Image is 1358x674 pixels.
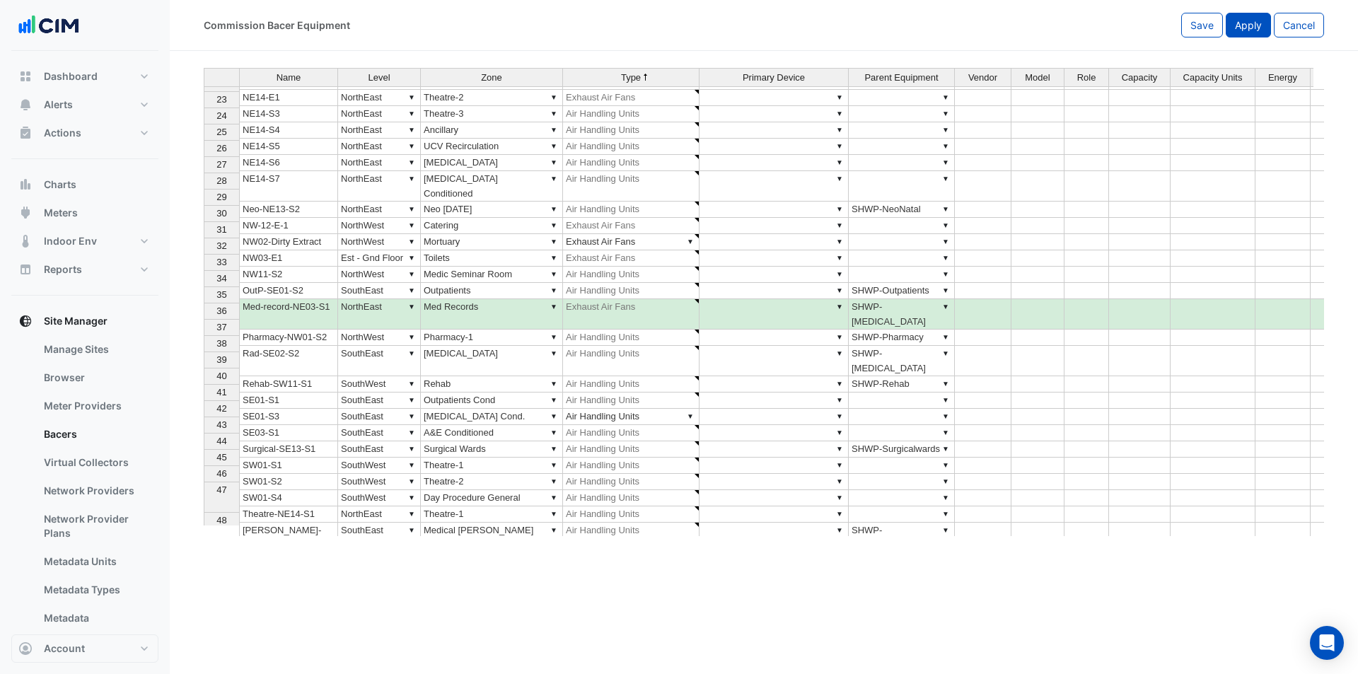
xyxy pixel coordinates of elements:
[406,299,417,314] div: ▼
[421,441,563,458] td: Surgical Wards
[563,122,700,139] td: Air Handling Units
[11,255,158,284] button: Reports
[548,171,559,186] div: ▼
[548,441,559,456] div: ▼
[18,178,33,192] app-icon: Charts
[338,171,421,202] td: NorthEast
[1226,13,1271,37] button: Apply
[563,155,700,171] td: Air Handling Units
[216,110,226,121] span: 24
[834,346,845,361] div: ▼
[406,474,417,489] div: ▼
[940,458,951,472] div: ▼
[940,106,951,121] div: ▼
[239,409,338,425] td: SE01-S3
[1268,73,1297,83] span: Energy
[338,90,421,106] td: NorthEast
[406,409,417,424] div: ▼
[548,202,559,216] div: ▼
[849,441,955,458] td: SHWP-Surgicalwards
[239,506,338,523] td: Theatre-NE14-S1
[406,458,417,472] div: ▼
[216,94,226,105] span: 23
[834,234,845,249] div: ▼
[338,490,421,506] td: SouthWest
[548,218,559,233] div: ▼
[239,250,338,267] td: NW03-E1
[548,283,559,298] div: ▼
[44,206,78,220] span: Meters
[239,106,338,122] td: NE14-S3
[338,202,421,218] td: NorthEast
[338,234,421,250] td: NorthWest
[548,346,559,361] div: ▼
[834,202,845,216] div: ▼
[548,393,559,407] div: ▼
[421,122,563,139] td: Ancillary
[11,119,158,147] button: Actions
[563,90,700,106] td: Exhaust Air Fans
[548,234,559,249] div: ▼
[216,192,226,202] span: 29
[216,354,226,365] span: 39
[1181,13,1223,37] button: Save
[406,218,417,233] div: ▼
[849,283,955,299] td: SHWP-Outpatients
[406,506,417,521] div: ▼
[563,234,700,250] td: Exhaust Air Fans
[216,257,226,267] span: 33
[406,441,417,456] div: ▼
[406,202,417,216] div: ▼
[481,73,502,83] span: Zone
[18,69,33,83] app-icon: Dashboard
[940,490,951,505] div: ▼
[834,218,845,233] div: ▼
[548,330,559,344] div: ▼
[406,523,417,538] div: ▼
[33,364,158,392] a: Browser
[563,474,700,490] td: Air Handling Units
[406,267,417,281] div: ▼
[216,127,226,137] span: 25
[44,234,97,248] span: Indoor Env
[406,234,417,249] div: ▼
[44,641,85,656] span: Account
[33,335,158,364] a: Manage Sites
[11,170,158,199] button: Charts
[216,419,226,430] span: 43
[421,267,563,283] td: Medic Seminar Room
[18,314,33,328] app-icon: Site Manager
[338,393,421,409] td: SouthEast
[421,171,563,202] td: [MEDICAL_DATA] Conditioned
[338,122,421,139] td: NorthEast
[834,474,845,489] div: ▼
[421,234,563,250] td: Mortuary
[33,448,158,477] a: Virtual Collectors
[548,425,559,440] div: ▼
[548,155,559,170] div: ▼
[338,106,421,122] td: NorthEast
[406,346,417,361] div: ▼
[33,420,158,448] a: Bacers
[18,234,33,248] app-icon: Indoor Env
[563,376,700,393] td: Air Handling Units
[421,202,563,218] td: Neo [DATE]
[834,299,845,314] div: ▼
[11,62,158,91] button: Dashboard
[548,490,559,505] div: ▼
[216,338,226,349] span: 38
[548,267,559,281] div: ▼
[338,506,421,523] td: NorthEast
[239,330,338,346] td: Pharmacy-NW01-S2
[239,458,338,474] td: SW01-S1
[421,523,563,553] td: Medical [PERSON_NAME]
[563,523,700,553] td: Air Handling Units
[548,122,559,137] div: ▼
[44,314,108,328] span: Site Manager
[338,330,421,346] td: NorthWest
[1235,19,1262,31] span: Apply
[1283,19,1315,31] span: Cancel
[239,155,338,171] td: NE14-S6
[834,490,845,505] div: ▼
[368,73,390,83] span: Level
